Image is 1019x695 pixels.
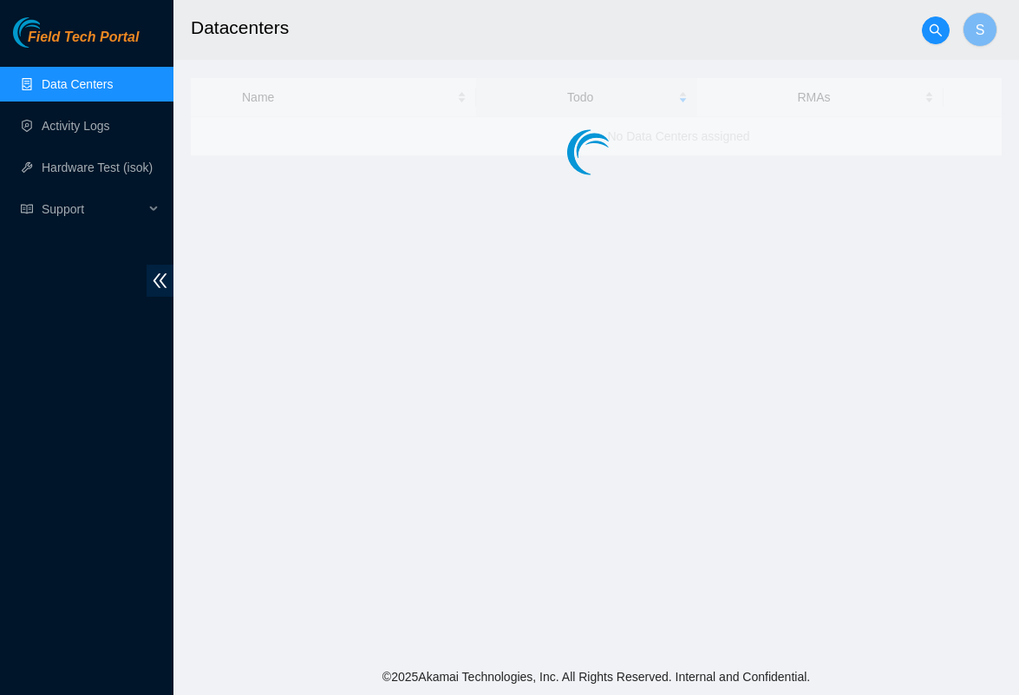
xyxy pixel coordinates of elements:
[42,77,113,91] a: Data Centers
[923,23,949,37] span: search
[13,31,139,54] a: Akamai TechnologiesField Tech Portal
[976,19,985,41] span: S
[173,659,1019,695] footer: © 2025 Akamai Technologies, Inc. All Rights Reserved. Internal and Confidential.
[42,161,153,174] a: Hardware Test (isok)
[42,119,110,133] a: Activity Logs
[963,12,997,47] button: S
[147,265,173,297] span: double-left
[42,192,144,226] span: Support
[21,203,33,215] span: read
[13,17,88,48] img: Akamai Technologies
[28,30,139,46] span: Field Tech Portal
[922,16,950,44] button: search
